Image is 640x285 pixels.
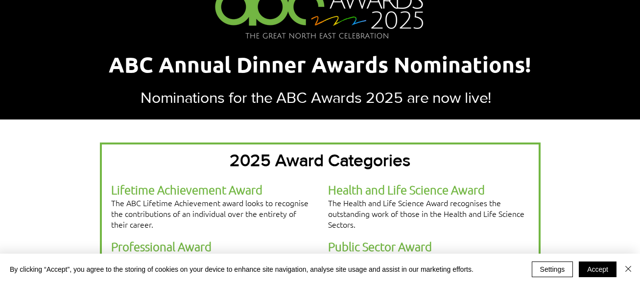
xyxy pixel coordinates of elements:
button: Settings [532,261,573,277]
button: Accept [579,261,616,277]
span: Health and Life Science Award [328,182,485,197]
span: Lifetime Achievement Award [111,182,262,197]
span: Public Sector Award [328,239,432,254]
span: Professional Award [111,239,212,254]
span: ABC Annual Dinner Awards Nominations! [109,51,531,78]
img: Close [622,263,634,275]
span: 2025 Award Categories [230,151,410,169]
span: By clicking “Accept”, you agree to the storing of cookies on your device to enhance site navigati... [10,265,474,274]
button: Close [622,261,634,277]
span: The ABC Lifetime Achievement award looks to recognise the contributions of an individual over the... [111,197,308,230]
span: The Health and Life Science Award recognises the outstanding work of those in the Health and Life... [328,197,524,230]
span: Nominations for the ABC Awards 2025 are now live! [141,89,491,106]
